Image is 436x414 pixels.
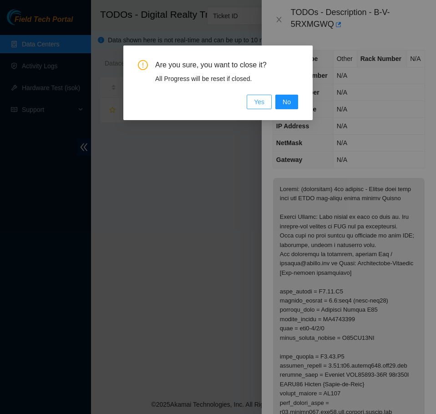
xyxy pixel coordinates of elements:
[155,74,298,84] div: All Progress will be reset if closed.
[275,95,298,109] button: No
[138,60,148,70] span: exclamation-circle
[254,97,264,107] span: Yes
[283,97,291,107] span: No
[247,95,272,109] button: Yes
[155,60,298,70] span: Are you sure, you want to close it?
